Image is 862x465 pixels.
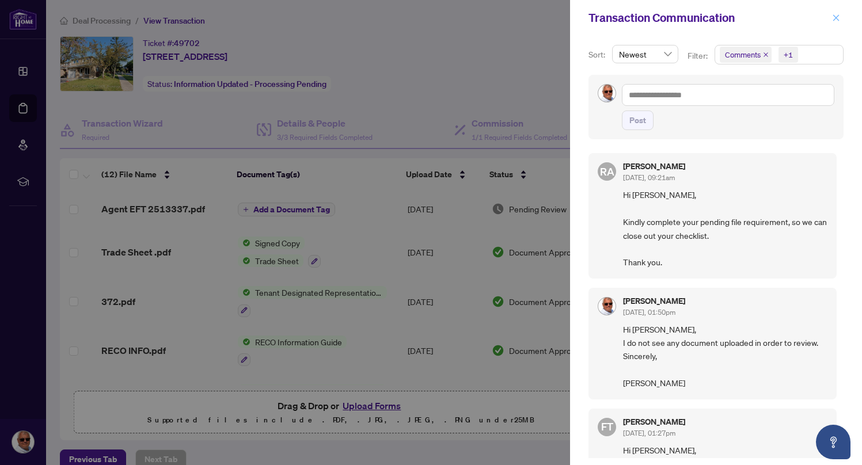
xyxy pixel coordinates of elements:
[725,49,761,60] span: Comments
[720,47,772,63] span: Comments
[600,163,614,180] span: RA
[588,48,607,61] p: Sort:
[623,173,675,182] span: [DATE], 09:21am
[816,425,850,459] button: Open asap
[588,9,829,26] div: Transaction Communication
[623,162,685,170] h5: [PERSON_NAME]
[623,323,827,390] span: Hi [PERSON_NAME], I do not see any document uploaded in order to review. Sincerely, [PERSON_NAME]
[763,52,769,58] span: close
[619,45,671,63] span: Newest
[623,188,827,269] span: Hi [PERSON_NAME], Kindly complete your pending file requirement, so we can close out your checkli...
[598,298,616,315] img: Profile Icon
[623,429,675,437] span: [DATE], 01:27pm
[832,14,840,22] span: close
[623,418,685,426] h5: [PERSON_NAME]
[623,308,675,317] span: [DATE], 01:50pm
[622,110,654,130] button: Post
[688,49,709,62] p: Filter:
[623,297,685,305] h5: [PERSON_NAME]
[598,85,616,102] img: Profile Icon
[601,418,613,434] span: FT
[784,49,793,60] div: +1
